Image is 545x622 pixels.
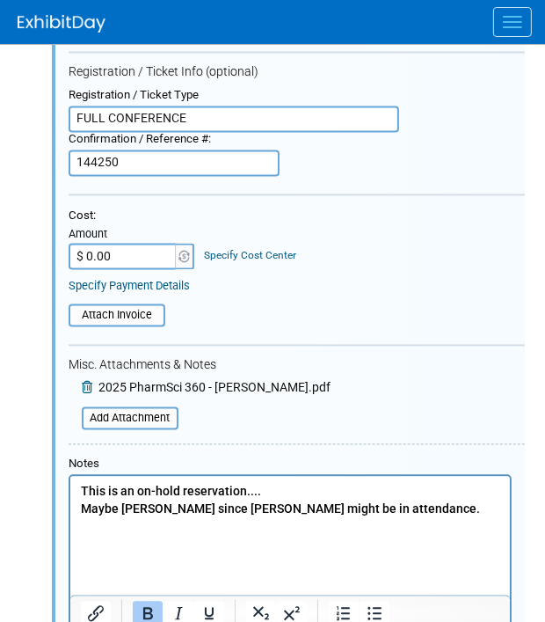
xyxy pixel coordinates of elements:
div: Misc. Attachments & Notes [69,358,525,374]
span: 2025 PharmSci 360 - [PERSON_NAME].pdf [98,381,331,395]
div: Notes [69,457,512,472]
img: ExhibitDay [18,15,105,33]
div: Registration / Ticket Info (optional) [69,65,525,81]
div: Cost: [69,209,525,224]
div: Amount [69,228,196,244]
button: Menu [493,7,532,37]
a: Specify Payment Details [69,280,190,293]
div: Registration / Ticket Type [69,89,399,104]
iframe: Rich Text Area [70,477,510,596]
div: Confirmation / Reference #: [69,133,280,148]
a: Specify Cost Center [205,250,297,262]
